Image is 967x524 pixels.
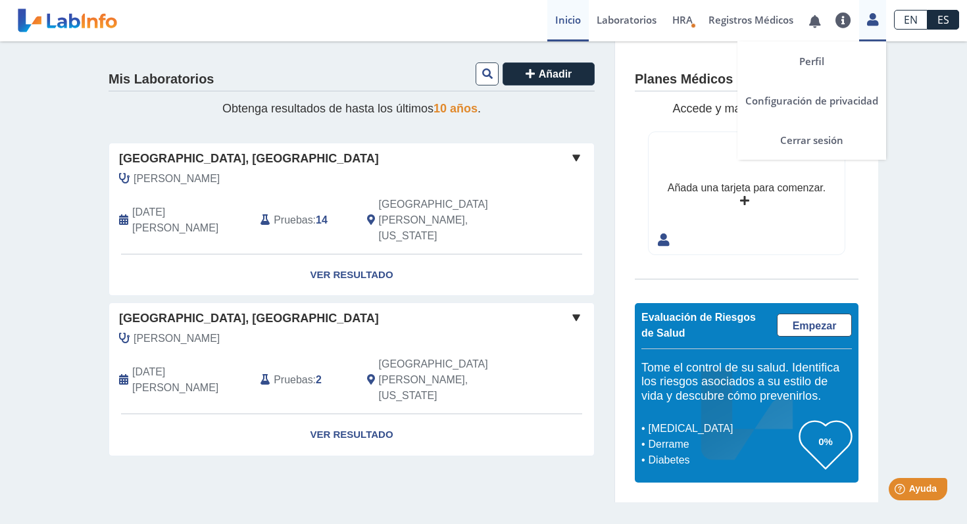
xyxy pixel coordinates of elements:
[672,13,693,26] font: HRA
[132,206,218,233] font: [DATE][PERSON_NAME]
[119,152,379,165] font: [GEOGRAPHIC_DATA], [GEOGRAPHIC_DATA]
[597,13,657,26] font: Laboratorios
[132,204,251,236] span: 11 de agosto de 2025
[379,199,488,241] font: [GEOGRAPHIC_DATA][PERSON_NAME], [US_STATE]
[793,320,837,331] font: Empezar
[649,439,689,450] font: Derrame
[119,312,379,325] font: [GEOGRAPHIC_DATA], [GEOGRAPHIC_DATA]
[478,102,481,115] font: .
[134,333,220,344] font: [PERSON_NAME]
[313,374,316,385] font: :
[316,214,328,226] font: 14
[274,214,312,226] font: Pruebas
[745,94,878,107] font: Configuración de privacidad
[937,12,949,27] font: ES
[132,364,251,396] span: 29 de agosto de 2023
[109,254,594,296] a: Ver resultado
[672,102,820,115] font: Accede y maneja tus planes
[668,182,826,193] font: Añada una tarjeta para comenzar.
[109,414,594,456] a: Ver resultado
[555,13,581,26] font: Inicio
[310,269,393,280] font: Ver resultado
[818,436,833,447] font: 0%
[641,361,839,402] font: Tome el control de su salud. Identifica los riesgos asociados a su estilo de vida y descubre cómo...
[379,356,524,404] span: San Juan, Puerto Rico
[641,312,756,339] font: Evaluación de Riesgos de Salud
[777,314,852,337] a: Empezar
[708,13,793,26] font: Registros Médicos
[904,12,918,27] font: EN
[850,473,953,510] iframe: Lanzador de widgets de ayuda
[737,81,886,120] a: Configuración de privacidad
[109,72,214,86] font: Mis Laboratorios
[635,72,733,86] font: Planes Médicos
[737,41,886,81] a: Perfil
[313,214,316,226] font: :
[222,102,434,115] font: Obtenga resultados de hasta los últimos
[379,358,488,401] font: [GEOGRAPHIC_DATA][PERSON_NAME], [US_STATE]
[503,62,595,85] button: Añadir
[134,171,220,187] span: Ríos, Grissel
[134,173,220,184] font: [PERSON_NAME]
[310,429,393,440] font: Ver resultado
[799,55,824,68] font: Perfil
[434,102,478,115] font: 10 años
[649,423,733,434] font: [MEDICAL_DATA]
[132,366,218,393] font: [DATE][PERSON_NAME]
[134,331,220,346] span: López Rodríguez, Fernando
[274,374,312,385] font: Pruebas
[316,374,322,385] font: 2
[649,454,690,465] font: Diabetes
[539,68,572,80] font: Añadir
[379,197,524,244] span: San Juan, Puerto Rico
[780,133,843,147] font: Cerrar sesión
